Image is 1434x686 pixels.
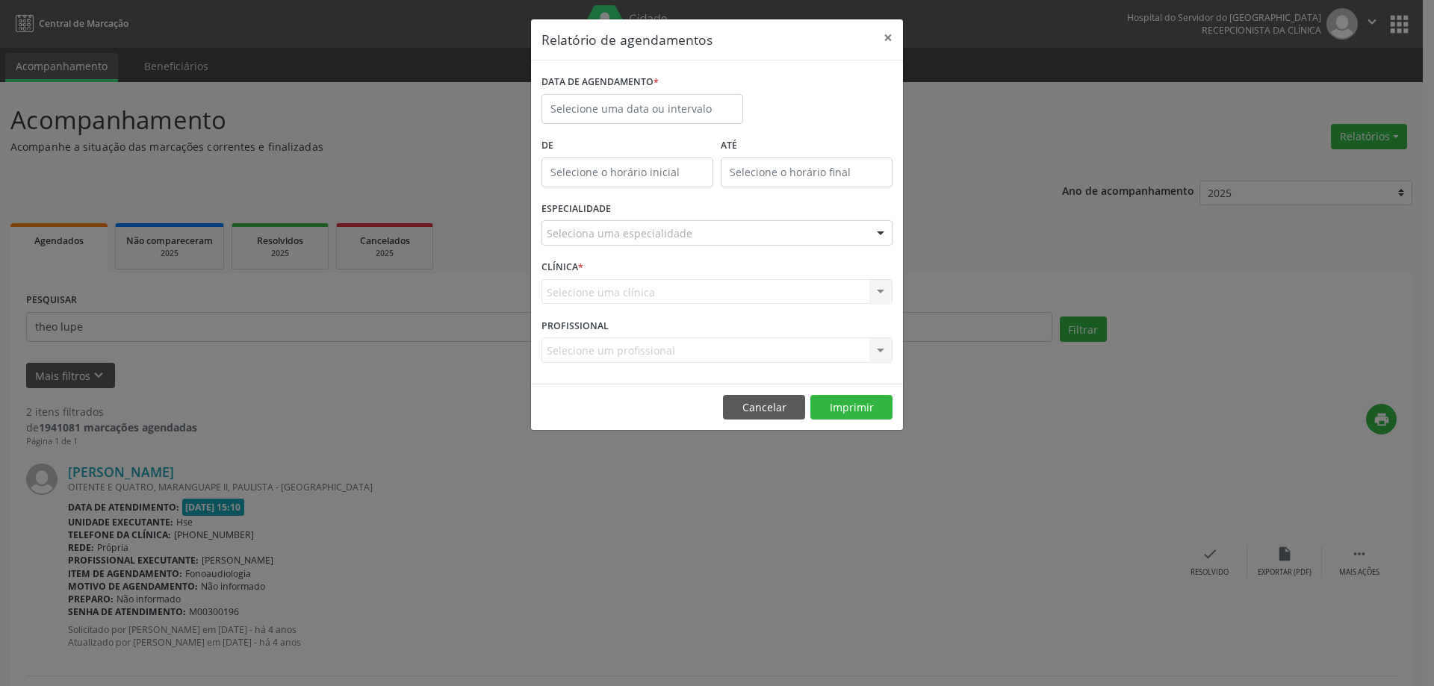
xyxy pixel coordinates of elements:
label: CLÍNICA [541,256,583,279]
label: ESPECIALIDADE [541,198,611,221]
button: Cancelar [723,395,805,420]
input: Selecione uma data ou intervalo [541,94,743,124]
label: DATA DE AGENDAMENTO [541,71,659,94]
input: Selecione o horário inicial [541,158,713,187]
button: Imprimir [810,395,893,420]
label: PROFISSIONAL [541,314,609,337]
span: Seleciona uma especialidade [547,225,692,241]
label: ATÉ [721,134,893,158]
label: De [541,134,713,158]
button: Close [873,19,903,56]
h5: Relatório de agendamentos [541,30,713,49]
input: Selecione o horário final [721,158,893,187]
